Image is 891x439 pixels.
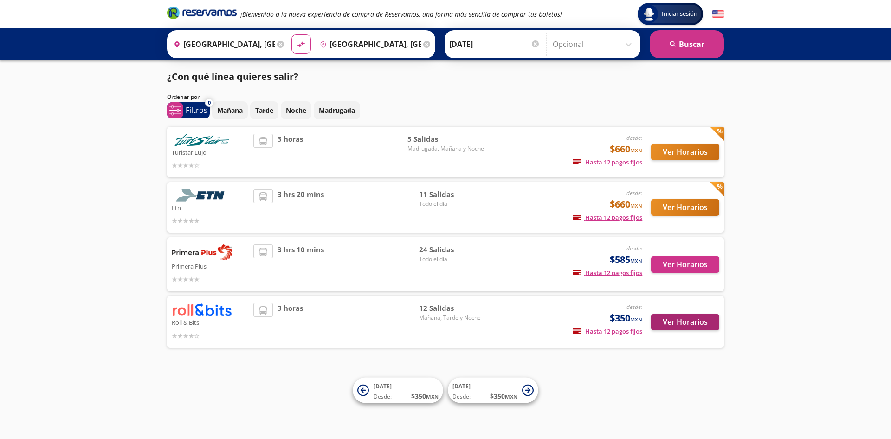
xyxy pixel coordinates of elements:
button: Tarde [250,101,278,119]
button: 0Filtros [167,102,210,118]
em: desde: [626,189,642,197]
span: $350 [610,311,642,325]
p: Mañana [217,105,243,115]
span: Todo el día [419,255,484,263]
em: desde: [626,303,642,311]
button: Noche [281,101,311,119]
button: Ver Horarios [651,199,719,216]
input: Elegir Fecha [449,33,540,56]
span: Desde: [374,393,392,401]
small: MXN [505,393,517,400]
p: Roll & Bits [172,316,249,328]
span: 3 horas [278,303,303,341]
span: Hasta 12 pagos fijos [573,327,642,335]
button: Ver Horarios [651,144,719,160]
span: 12 Salidas [419,303,484,314]
span: 11 Salidas [419,189,484,200]
button: Ver Horarios [651,256,719,273]
small: MXN [630,202,642,209]
p: Tarde [255,105,273,115]
em: ¡Bienvenido a la nueva experiencia de compra de Reservamos, una forma más sencilla de comprar tus... [240,10,562,19]
button: Ver Horarios [651,314,719,330]
span: [DATE] [374,382,392,390]
span: 5 Salidas [407,134,484,144]
span: $ 350 [411,391,439,401]
small: MXN [630,147,642,154]
em: desde: [626,134,642,142]
span: 0 [208,99,211,107]
small: MXN [630,316,642,323]
button: [DATE]Desde:$350MXN [448,378,538,403]
p: Filtros [186,105,207,116]
img: Roll & Bits [172,303,232,316]
span: Todo el día [419,200,484,208]
p: Madrugada [319,105,355,115]
small: MXN [426,393,439,400]
button: English [712,8,724,20]
span: 3 hrs 20 mins [278,189,324,226]
img: Primera Plus [172,244,232,260]
span: Hasta 12 pagos fijos [573,269,642,277]
span: Madrugada, Mañana y Noche [407,144,484,153]
span: $585 [610,253,642,267]
p: ¿Con qué línea quieres salir? [167,70,298,84]
input: Buscar Origen [170,33,275,56]
span: [DATE] [452,382,471,390]
button: Madrugada [314,101,360,119]
p: Noche [286,105,306,115]
span: $ 350 [490,391,517,401]
button: Buscar [650,30,724,58]
span: $660 [610,142,642,156]
em: desde: [626,244,642,252]
span: $660 [610,197,642,211]
a: Brand Logo [167,6,237,22]
span: Desde: [452,393,471,401]
img: Etn [172,189,232,202]
span: Hasta 12 pagos fijos [573,213,642,222]
span: 3 hrs 10 mins [278,244,324,284]
p: Ordenar por [167,93,200,101]
span: 3 horas [278,134,303,170]
span: Iniciar sesión [658,9,701,19]
span: Hasta 12 pagos fijos [573,158,642,166]
p: Turistar Lujo [172,146,249,157]
input: Opcional [553,33,636,56]
p: Etn [172,202,249,213]
img: Turistar Lujo [172,134,232,146]
span: 24 Salidas [419,244,484,255]
button: Mañana [212,101,248,119]
i: Brand Logo [167,6,237,20]
input: Buscar Destino [316,33,421,56]
span: Mañana, Tarde y Noche [419,314,484,322]
p: Primera Plus [172,260,249,271]
button: [DATE]Desde:$350MXN [353,378,443,403]
small: MXN [630,257,642,264]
